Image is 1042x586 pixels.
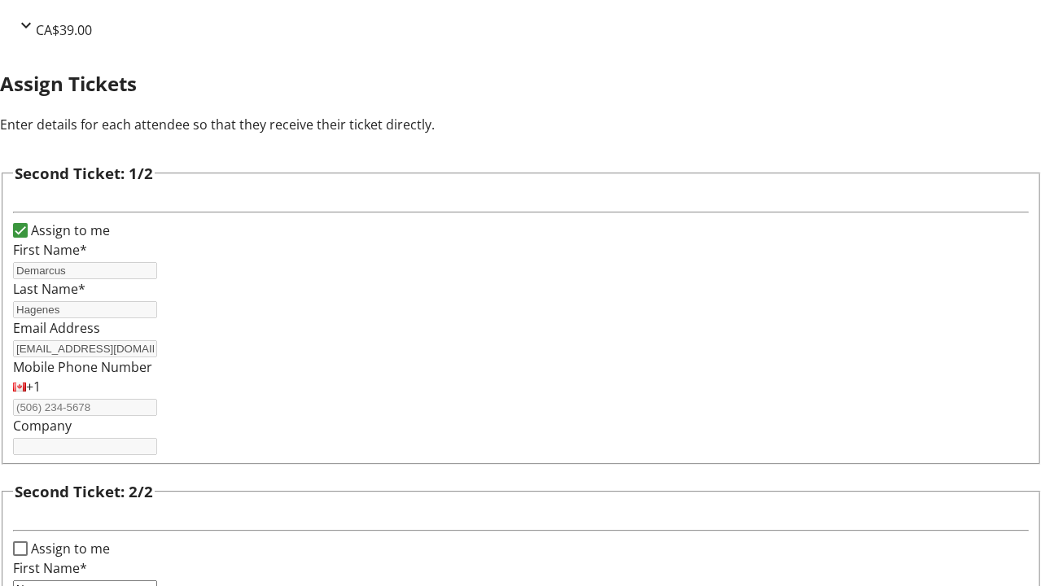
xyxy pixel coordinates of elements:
[28,221,110,240] label: Assign to me
[13,241,87,259] label: First Name*
[15,480,153,503] h3: Second Ticket: 2/2
[13,358,152,376] label: Mobile Phone Number
[13,417,72,435] label: Company
[15,162,153,185] h3: Second Ticket: 1/2
[13,319,100,337] label: Email Address
[28,539,110,558] label: Assign to me
[13,280,85,298] label: Last Name*
[13,559,87,577] label: First Name*
[36,21,92,39] span: CA$39.00
[13,399,157,416] input: (506) 234-5678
